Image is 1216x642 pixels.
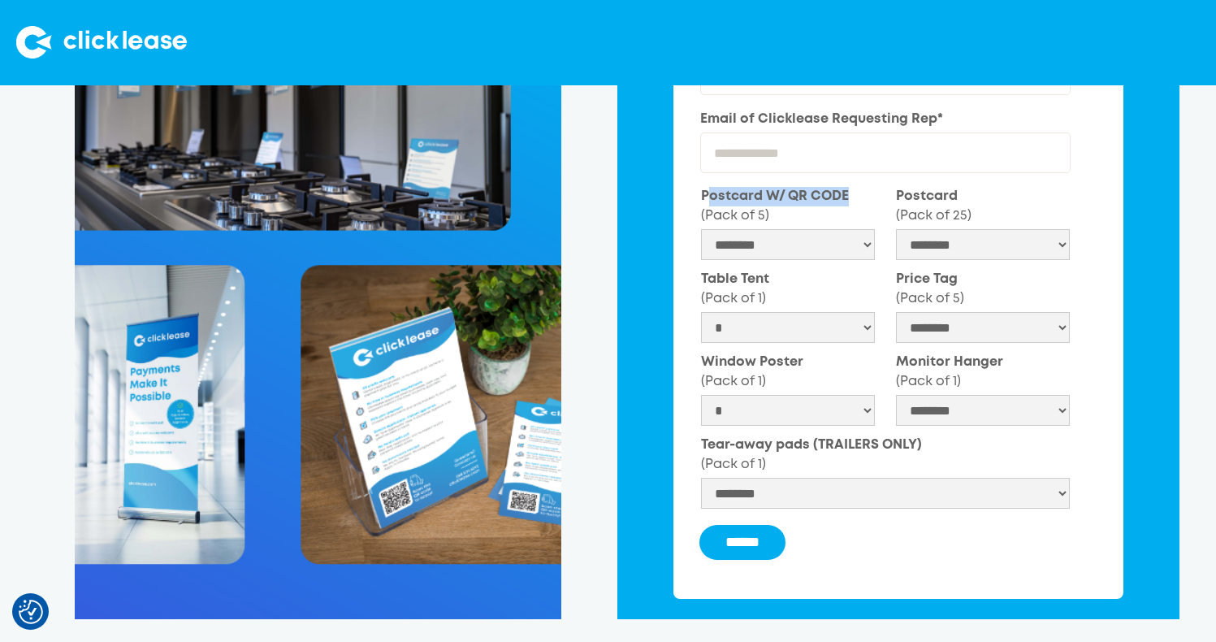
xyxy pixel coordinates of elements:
[896,375,961,388] span: (Pack of 1)
[701,210,769,222] span: (Pack of 5)
[896,187,1070,225] label: Postcard
[701,375,766,388] span: (Pack of 1)
[701,187,875,225] label: Postcard W/ QR CODE
[701,436,1070,474] label: Tear-away pads (TRAILERS ONLY)
[700,110,1071,129] label: Email of Clicklease Requesting Rep*
[16,26,187,59] img: Clicklease logo
[701,293,766,305] span: (Pack of 1)
[896,210,972,222] span: (Pack of 25)
[701,353,875,391] label: Window Poster
[701,270,875,308] label: Table Tent
[19,600,43,624] img: Revisit consent button
[896,353,1070,391] label: Monitor Hanger
[19,600,43,624] button: Consent Preferences
[896,293,964,305] span: (Pack of 5)
[701,458,766,471] span: (Pack of 1)
[896,270,1070,308] label: Price Tag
